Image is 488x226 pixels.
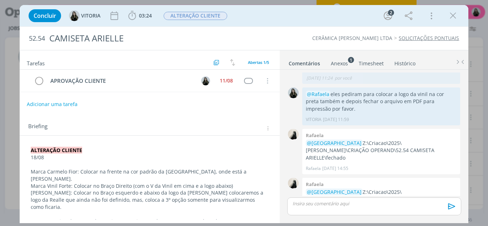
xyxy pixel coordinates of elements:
[306,165,321,172] p: Rafaela
[34,13,56,19] span: Concluir
[307,189,362,195] span: @[GEOGRAPHIC_DATA]
[399,35,459,41] a: SOLICITAÇÕES PONTUAIS
[31,218,269,225] p: No mesmo tipo de Layout da Camiseta, precisamos de uma capa para Bloco de Notas - A5
[69,10,100,21] button: VVITORIA
[307,91,329,97] span: @Rafaela
[248,60,269,65] span: Abertas 1/5
[48,76,195,85] div: APROVAÇÃO CLIENTE
[288,178,299,189] img: R
[31,168,269,182] p: Marca Carmelo Fior: Colocar na frente na cor padrão da [GEOGRAPHIC_DATA], onde está a [PERSON_NAME].
[312,35,392,41] a: CERÂMICA [PERSON_NAME] LTDA
[29,9,61,22] button: Concluir
[29,35,45,42] span: 52.54
[28,124,48,133] span: Briefing
[139,12,152,19] span: 03:24
[69,10,80,21] img: V
[306,91,457,112] p: eles pediram para colocar a logo da vinil na cor preta também e depois fechar o arquivo em PDF pa...
[358,57,384,67] a: Timesheet
[126,10,154,21] button: 03:24
[306,140,457,161] p: Z:\Criacao\2025\[PERSON_NAME]\CRIAÇÃO OPERAND\52.54 CAMISETA ARIELLE\fechado
[307,75,333,81] span: [DATE] 11:24
[31,189,269,211] p: [PERSON_NAME]: Colocar no Braço esquerdo e abaixo da logo da [PERSON_NAME] colocaremos a logo da ...
[164,12,227,20] span: ALTERAÇÃO CLIENTE
[306,181,324,187] b: Rafaela
[322,165,348,172] span: [DATE] 14:55
[335,75,352,81] span: por você
[230,59,235,66] img: arrow-down-up.svg
[200,75,211,86] button: V
[288,57,320,67] a: Comentários
[323,116,349,123] span: [DATE] 11:59
[201,76,210,85] img: V
[31,154,269,161] p: 18/08
[27,58,45,67] span: Tarefas
[288,129,299,140] img: R
[288,87,299,98] img: V
[163,11,228,20] button: ALTERAÇÃO CLIENTE
[46,30,277,47] div: CAMISETA ARIELLE
[382,10,394,21] button: 2
[81,13,100,18] span: VITORIA
[348,57,354,63] sup: 1
[331,60,348,67] div: Anexos
[306,132,324,139] b: Rafaela
[306,189,457,210] p: Z:\Criacao\2025\[PERSON_NAME]\CRIAÇÃO OPERAND\52.54 CAMISETA ARIELLE\baixa
[20,5,469,223] div: dialog
[394,57,416,67] a: Histórico
[220,78,233,83] div: 11/08
[306,116,322,123] p: VITORIA
[307,140,362,146] span: @[GEOGRAPHIC_DATA]
[31,147,82,154] strong: ALTERAÇÃO CLIENTE
[388,10,394,16] div: 2
[31,182,269,190] p: Marca Vinil Forte: Colocar no Braço Direito (com o V da Vinil em cima e a logo abaixo)
[26,98,78,111] button: Adicionar uma tarefa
